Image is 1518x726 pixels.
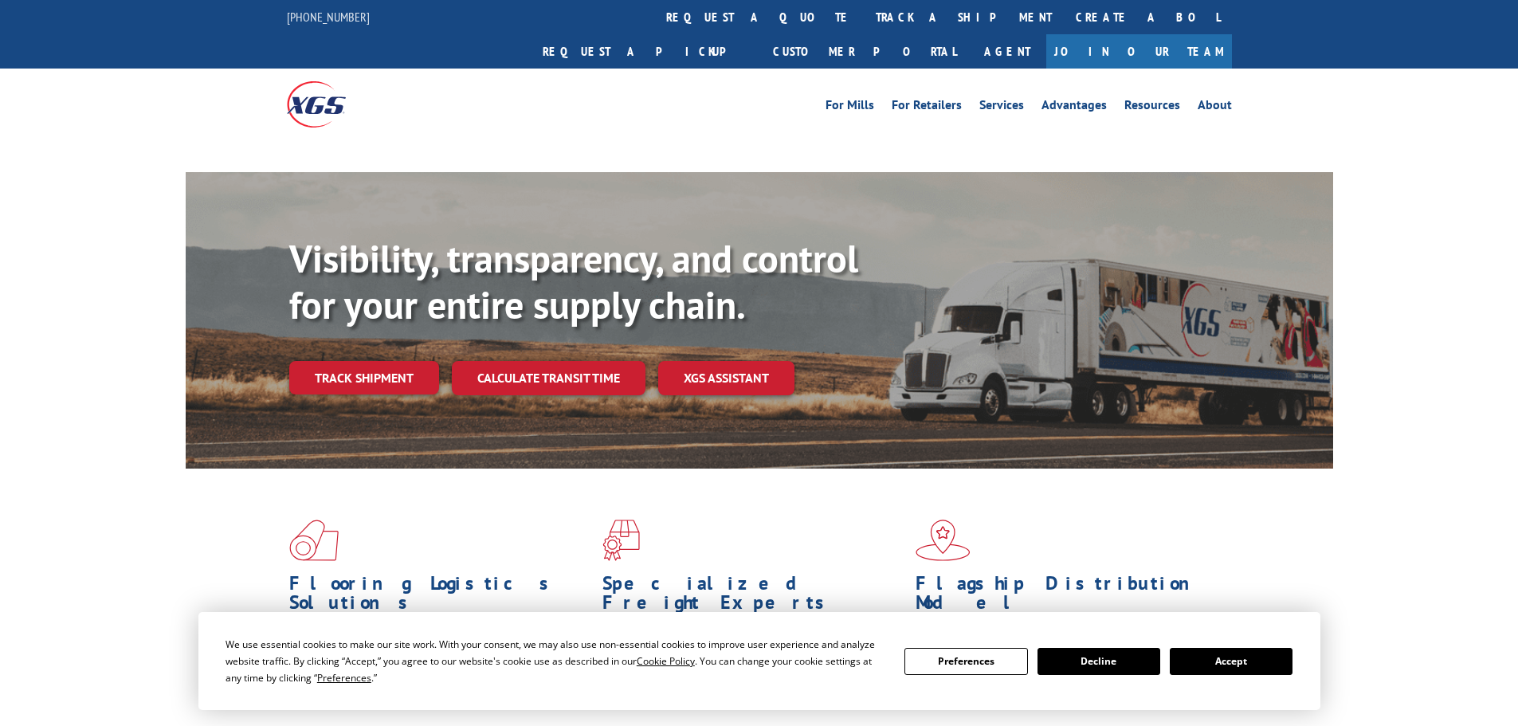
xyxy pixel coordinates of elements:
[1170,648,1292,675] button: Accept
[452,361,645,395] a: Calculate transit time
[287,9,370,25] a: [PHONE_NUMBER]
[916,574,1217,620] h1: Flagship Distribution Model
[826,99,874,116] a: For Mills
[289,574,590,620] h1: Flooring Logistics Solutions
[892,99,962,116] a: For Retailers
[916,520,971,561] img: xgs-icon-flagship-distribution-model-red
[317,671,371,685] span: Preferences
[1198,99,1232,116] a: About
[1124,99,1180,116] a: Resources
[289,520,339,561] img: xgs-icon-total-supply-chain-intelligence-red
[637,654,695,668] span: Cookie Policy
[602,574,904,620] h1: Specialized Freight Experts
[531,34,761,69] a: Request a pickup
[602,520,640,561] img: xgs-icon-focused-on-flooring-red
[1046,34,1232,69] a: Join Our Team
[658,361,794,395] a: XGS ASSISTANT
[761,34,968,69] a: Customer Portal
[904,648,1027,675] button: Preferences
[1041,99,1107,116] a: Advantages
[289,361,439,394] a: Track shipment
[198,612,1320,710] div: Cookie Consent Prompt
[289,233,858,329] b: Visibility, transparency, and control for your entire supply chain.
[968,34,1046,69] a: Agent
[979,99,1024,116] a: Services
[226,636,885,686] div: We use essential cookies to make our site work. With your consent, we may also use non-essential ...
[1037,648,1160,675] button: Decline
